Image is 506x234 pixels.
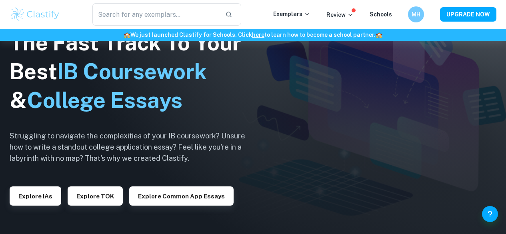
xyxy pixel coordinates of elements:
[129,186,234,206] button: Explore Common App essays
[27,88,182,113] span: College Essays
[10,130,258,164] h6: Struggling to navigate the complexities of your IB coursework? Unsure how to write a standout col...
[376,32,382,38] span: 🏫
[124,32,130,38] span: 🏫
[129,192,234,200] a: Explore Common App essays
[57,59,207,84] span: IB Coursework
[10,186,61,206] button: Explore IAs
[2,30,504,39] h6: We just launched Clastify for Schools. Click to learn how to become a school partner.
[10,6,60,22] img: Clastify logo
[68,186,123,206] button: Explore TOK
[370,11,392,18] a: Schools
[10,192,61,200] a: Explore IAs
[326,10,354,19] p: Review
[412,10,421,19] h6: MH
[482,206,498,222] button: Help and Feedback
[408,6,424,22] button: MH
[440,7,496,22] button: UPGRADE NOW
[252,32,264,38] a: here
[92,3,219,26] input: Search for any exemplars...
[68,192,123,200] a: Explore TOK
[10,28,258,115] h1: The Fast Track To Your Best &
[273,10,310,18] p: Exemplars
